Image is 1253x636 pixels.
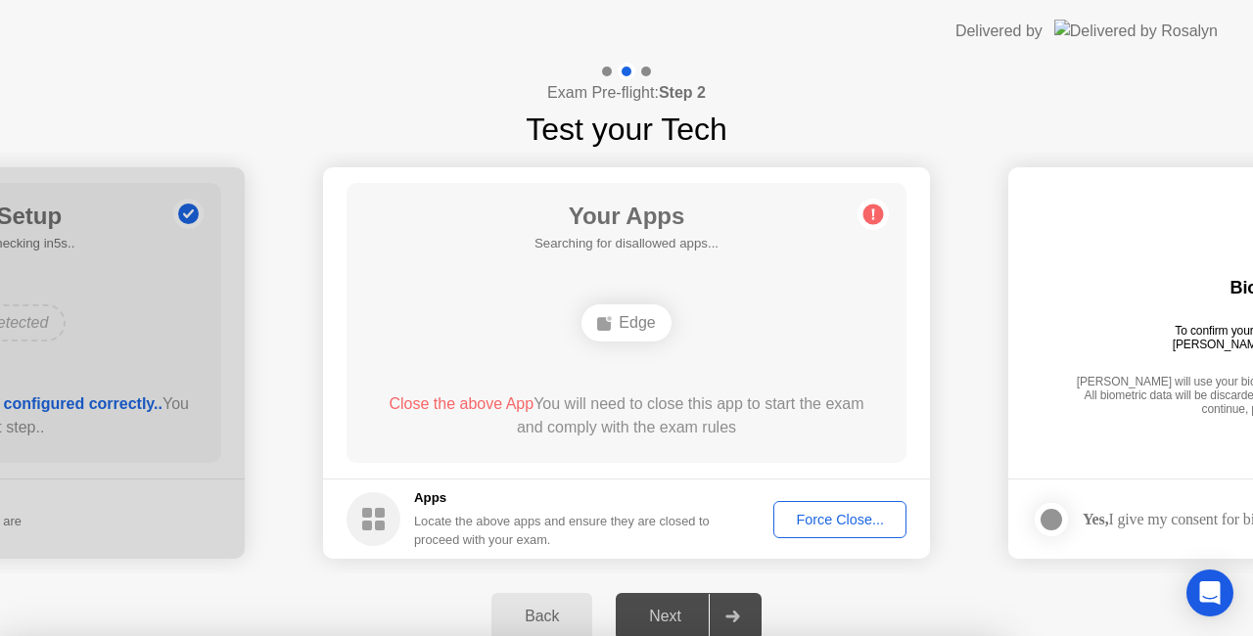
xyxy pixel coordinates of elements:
div: Open Intercom Messenger [1186,569,1233,616]
img: Delivered by Rosalyn [1054,20,1218,42]
strong: Yes, [1083,511,1108,527]
b: Step 2 [659,84,706,101]
h4: Exam Pre-flight: [547,81,706,105]
div: Force Close... [780,512,900,527]
h1: Test your Tech [526,106,727,153]
div: Delivered by [955,20,1043,43]
div: Next [622,608,709,625]
h5: Searching for disallowed apps... [534,234,719,253]
h5: Apps [414,488,711,508]
div: Locate the above apps and ensure they are closed to proceed with your exam. [414,512,711,549]
h1: Your Apps [534,199,719,234]
div: Edge [581,304,671,341]
span: Close the above App [389,395,534,412]
div: You will need to close this app to start the exam and comply with the exam rules [375,392,879,439]
div: Back [497,608,586,625]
